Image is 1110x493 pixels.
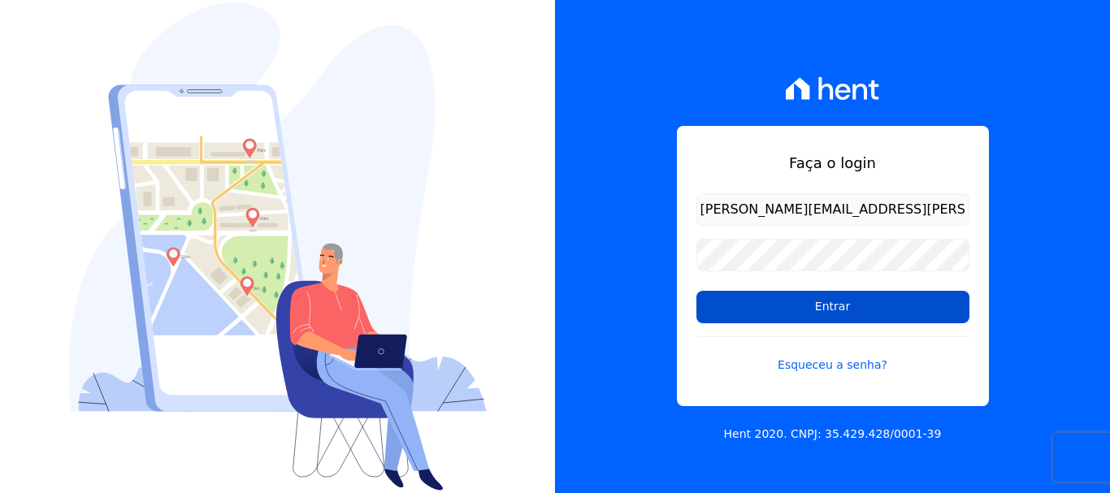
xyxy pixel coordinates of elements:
[69,2,487,491] img: Login
[696,336,969,374] a: Esqueceu a senha?
[696,193,969,226] input: Email
[724,426,942,443] p: Hent 2020. CNPJ: 35.429.428/0001-39
[696,291,969,323] input: Entrar
[696,152,969,174] h1: Faça o login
